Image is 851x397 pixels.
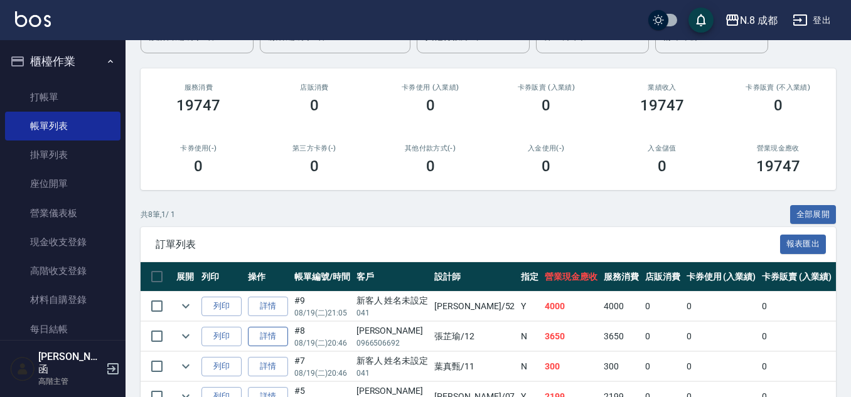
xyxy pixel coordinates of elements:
th: 卡券販賣 (入業績) [759,262,835,292]
td: 0 [642,322,683,351]
a: 座位開單 [5,169,120,198]
td: 3650 [542,322,601,351]
th: 客戶 [353,262,432,292]
h3: 服務消費 [156,83,242,92]
h2: 店販消費 [272,83,358,92]
p: 041 [356,307,429,319]
div: N.8 成都 [740,13,778,28]
td: 0 [683,322,759,351]
a: 詳情 [248,327,288,346]
h2: 入金儲值 [619,144,705,152]
p: 0966506692 [356,337,429,349]
button: 櫃檯作業 [5,45,120,78]
h3: 0 [194,157,203,175]
h2: 業績收入 [619,83,705,92]
button: 列印 [201,357,242,376]
td: 0 [642,292,683,321]
th: 指定 [518,262,542,292]
a: 掛單列表 [5,140,120,169]
a: 營業儀表板 [5,199,120,228]
th: 操作 [245,262,291,292]
h2: 卡券販賣 (不入業績) [735,83,821,92]
div: 新客人 姓名未設定 [356,354,429,368]
td: #8 [291,322,353,351]
span: 訂單列表 [156,238,780,251]
h3: 0 [542,157,550,175]
h3: 0 [542,97,550,114]
h2: 入金使用(-) [503,144,589,152]
td: 3650 [601,322,642,351]
a: 詳情 [248,297,288,316]
h3: 0 [774,97,783,114]
p: 08/19 (二) 20:46 [294,337,350,349]
td: [PERSON_NAME] /52 [431,292,518,321]
h3: 19747 [640,97,684,114]
h3: 19747 [176,97,220,114]
p: 高階主管 [38,376,102,387]
button: 全部展開 [790,205,837,225]
td: 4000 [542,292,601,321]
button: 登出 [788,9,836,32]
button: expand row [176,297,195,315]
th: 帳單編號/時間 [291,262,353,292]
h3: 0 [426,157,435,175]
p: 08/19 (二) 20:46 [294,368,350,379]
td: 葉真甄 /11 [431,352,518,381]
td: 4000 [601,292,642,321]
a: 現金收支登錄 [5,228,120,257]
a: 詳情 [248,357,288,376]
p: 041 [356,368,429,379]
th: 服務消費 [601,262,642,292]
button: 報表匯出 [780,235,827,254]
h2: 第三方卡券(-) [272,144,358,152]
h2: 其他付款方式(-) [387,144,473,152]
td: 張芷瑜 /12 [431,322,518,351]
a: 報表匯出 [780,238,827,250]
th: 卡券使用 (入業績) [683,262,759,292]
td: 0 [759,322,835,351]
h3: 0 [658,157,666,175]
th: 列印 [198,262,245,292]
h3: 19747 [756,157,800,175]
th: 展開 [173,262,198,292]
h2: 卡券販賣 (入業績) [503,83,589,92]
td: N [518,322,542,351]
p: 08/19 (二) 21:05 [294,307,350,319]
td: 0 [759,352,835,381]
div: 新客人 姓名未設定 [356,294,429,307]
button: expand row [176,327,195,346]
h2: 營業現金應收 [735,144,821,152]
td: #7 [291,352,353,381]
a: 材料自購登錄 [5,285,120,314]
a: 高階收支登錄 [5,257,120,285]
th: 店販消費 [642,262,683,292]
a: 每日結帳 [5,315,120,344]
td: 300 [601,352,642,381]
h2: 卡券使用(-) [156,144,242,152]
h3: 0 [310,157,319,175]
p: 共 8 筆, 1 / 1 [141,209,175,220]
h5: [PERSON_NAME]函 [38,351,102,376]
button: save [688,8,714,33]
button: N.8 成都 [720,8,783,33]
th: 營業現金應收 [542,262,601,292]
td: Y [518,292,542,321]
td: 0 [642,352,683,381]
td: N [518,352,542,381]
button: 列印 [201,327,242,346]
h3: 0 [426,97,435,114]
button: 列印 [201,297,242,316]
td: 300 [542,352,601,381]
h2: 卡券使用 (入業績) [387,83,473,92]
img: Logo [15,11,51,27]
h3: 0 [310,97,319,114]
td: 0 [683,292,759,321]
td: 0 [683,352,759,381]
td: #9 [291,292,353,321]
th: 設計師 [431,262,518,292]
img: Person [10,356,35,381]
button: expand row [176,357,195,376]
a: 帳單列表 [5,112,120,140]
a: 打帳單 [5,83,120,112]
td: 0 [759,292,835,321]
